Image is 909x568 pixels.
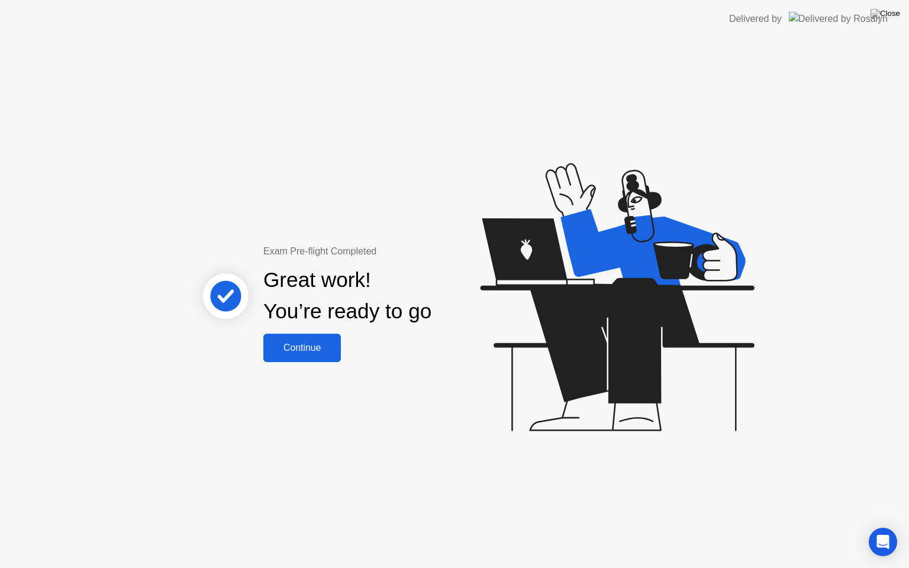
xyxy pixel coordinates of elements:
[789,12,888,25] img: Delivered by Rosalyn
[869,528,897,556] div: Open Intercom Messenger
[267,343,337,353] div: Continue
[263,334,341,362] button: Continue
[263,244,508,259] div: Exam Pre-flight Completed
[871,9,900,18] img: Close
[729,12,782,26] div: Delivered by
[263,264,431,327] div: Great work! You’re ready to go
